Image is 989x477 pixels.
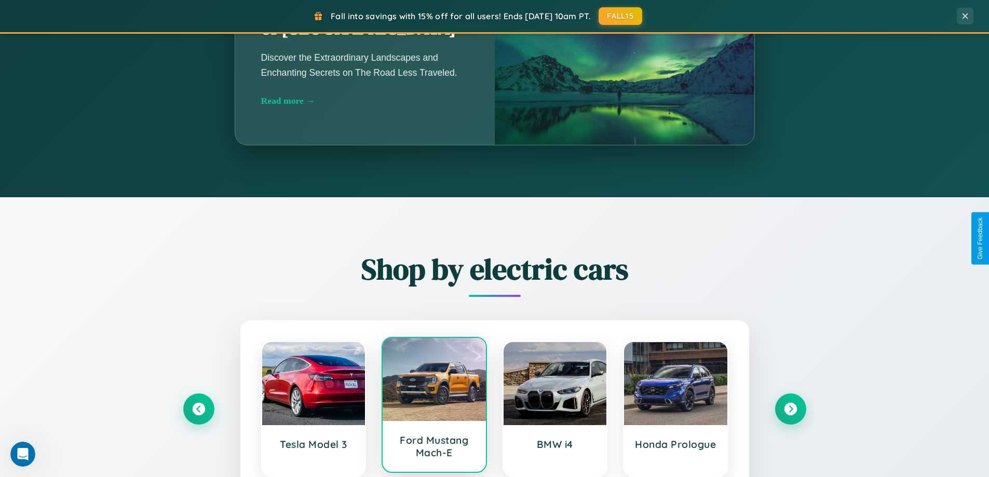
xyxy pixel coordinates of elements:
[183,249,806,289] h2: Shop by electric cars
[393,434,476,459] h3: Ford Mustang Mach-E
[634,438,717,451] h3: Honda Prologue
[273,438,355,451] h3: Tesla Model 3
[261,96,469,106] div: Read more →
[331,11,591,21] span: Fall into savings with 15% off for all users! Ends [DATE] 10am PT.
[10,442,35,467] iframe: Intercom live chat
[977,217,984,260] div: Give Feedback
[261,50,469,79] p: Discover the Extraordinary Landscapes and Enchanting Secrets on The Road Less Traveled.
[514,438,597,451] h3: BMW i4
[599,7,642,25] button: FALL15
